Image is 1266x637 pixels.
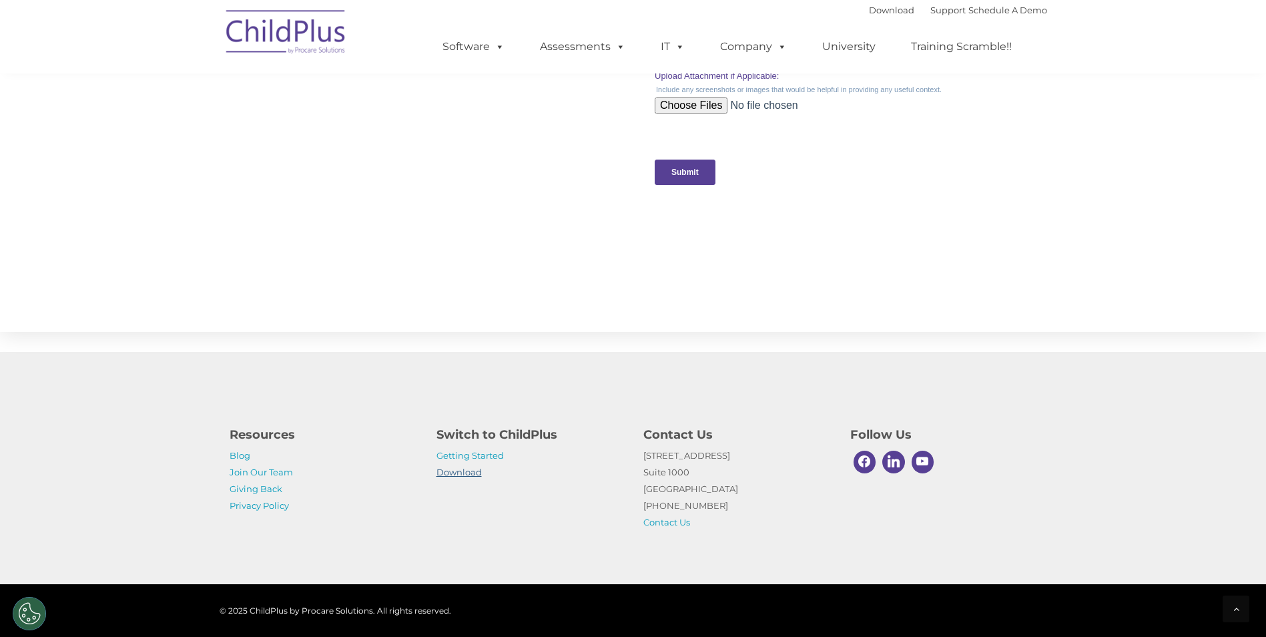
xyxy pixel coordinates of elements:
a: Join Our Team [230,467,293,477]
a: Assessments [527,33,639,60]
a: Youtube [908,447,938,477]
a: University [809,33,889,60]
a: Software [429,33,518,60]
a: IT [647,33,698,60]
a: Privacy Policy [230,500,289,511]
a: Support [930,5,966,15]
a: Blog [230,450,250,461]
h4: Switch to ChildPlus [436,425,623,444]
a: Facebook [850,447,880,477]
a: Download [436,467,482,477]
a: Linkedin [879,447,908,477]
a: Contact Us [643,517,690,527]
a: Getting Started [436,450,504,461]
a: Schedule A Demo [968,5,1047,15]
h4: Contact Us [643,425,830,444]
a: Download [869,5,914,15]
h4: Resources [230,425,416,444]
p: [STREET_ADDRESS] Suite 1000 [GEOGRAPHIC_DATA] [PHONE_NUMBER] [643,447,830,531]
a: Giving Back [230,483,282,494]
img: ChildPlus by Procare Solutions [220,1,353,67]
a: Company [707,33,800,60]
span: Last name [186,88,226,98]
font: | [869,5,1047,15]
a: Training Scramble!! [898,33,1025,60]
iframe: Chat Widget [1048,493,1266,637]
span: Phone number [186,143,242,153]
span: © 2025 ChildPlus by Procare Solutions. All rights reserved. [220,606,451,616]
button: Cookies Settings [13,597,46,630]
h4: Follow Us [850,425,1037,444]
